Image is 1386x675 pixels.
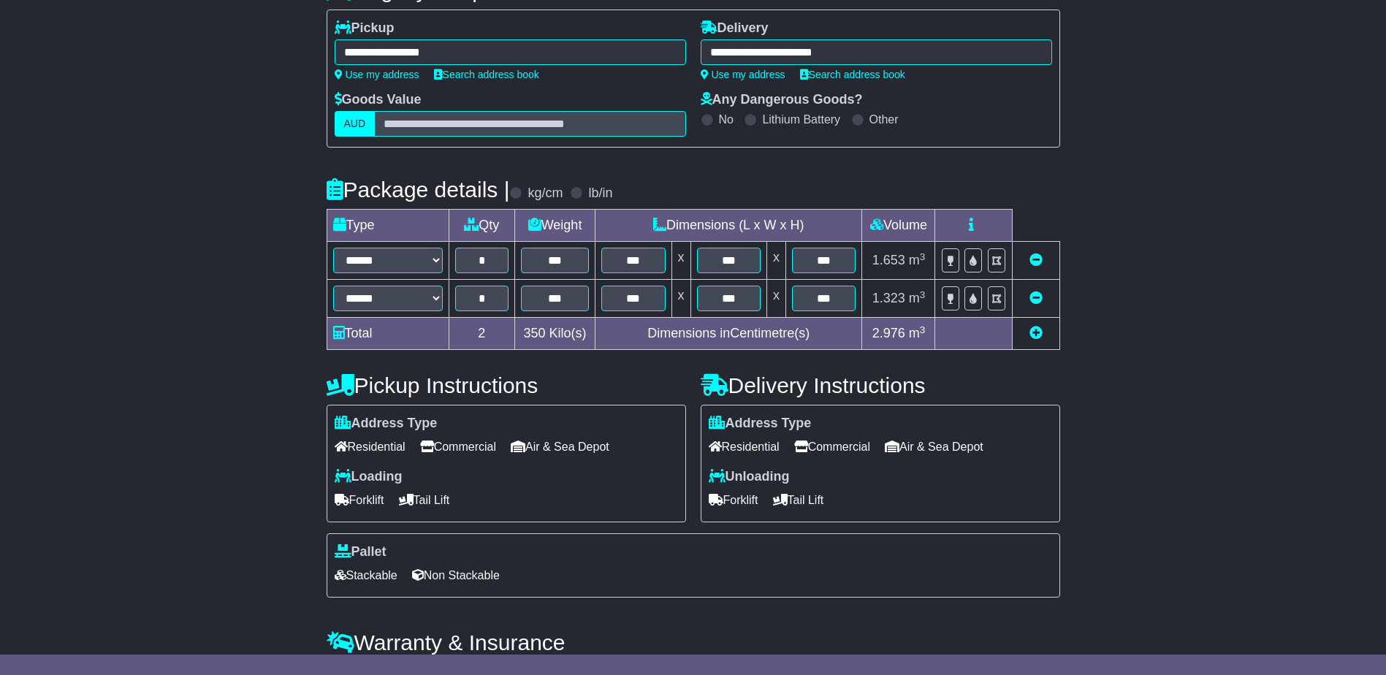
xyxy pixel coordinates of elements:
[595,318,862,350] td: Dimensions in Centimetre(s)
[327,210,449,242] td: Type
[449,318,515,350] td: 2
[335,469,403,485] label: Loading
[909,291,926,305] span: m
[794,435,870,458] span: Commercial
[701,20,769,37] label: Delivery
[588,186,612,202] label: lb/in
[595,210,862,242] td: Dimensions (L x W x H)
[511,435,609,458] span: Air & Sea Depot
[909,326,926,340] span: m
[719,113,734,126] label: No
[701,373,1060,397] h4: Delivery Instructions
[327,318,449,350] td: Total
[327,630,1060,655] h4: Warranty & Insurance
[909,253,926,267] span: m
[399,489,450,511] span: Tail Lift
[335,69,419,80] a: Use my address
[335,111,376,137] label: AUD
[449,210,515,242] td: Qty
[920,289,926,300] sup: 3
[524,326,546,340] span: 350
[671,280,690,318] td: x
[515,210,595,242] td: Weight
[335,20,395,37] label: Pickup
[766,242,785,280] td: x
[872,326,905,340] span: 2.976
[766,280,785,318] td: x
[709,435,780,458] span: Residential
[920,251,926,262] sup: 3
[1029,291,1043,305] a: Remove this item
[709,469,790,485] label: Unloading
[872,253,905,267] span: 1.653
[528,186,563,202] label: kg/cm
[701,92,863,108] label: Any Dangerous Goods?
[773,489,824,511] span: Tail Lift
[701,69,785,80] a: Use my address
[762,113,840,126] label: Lithium Battery
[335,544,387,560] label: Pallet
[412,564,500,587] span: Non Stackable
[872,291,905,305] span: 1.323
[335,435,405,458] span: Residential
[335,489,384,511] span: Forklift
[800,69,905,80] a: Search address book
[327,178,510,202] h4: Package details |
[709,416,812,432] label: Address Type
[869,113,899,126] label: Other
[1029,326,1043,340] a: Add new item
[335,92,422,108] label: Goods Value
[920,324,926,335] sup: 3
[885,435,983,458] span: Air & Sea Depot
[515,318,595,350] td: Kilo(s)
[420,435,496,458] span: Commercial
[335,564,397,587] span: Stackable
[327,373,686,397] h4: Pickup Instructions
[434,69,539,80] a: Search address book
[335,416,438,432] label: Address Type
[671,242,690,280] td: x
[1029,253,1043,267] a: Remove this item
[862,210,935,242] td: Volume
[709,489,758,511] span: Forklift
